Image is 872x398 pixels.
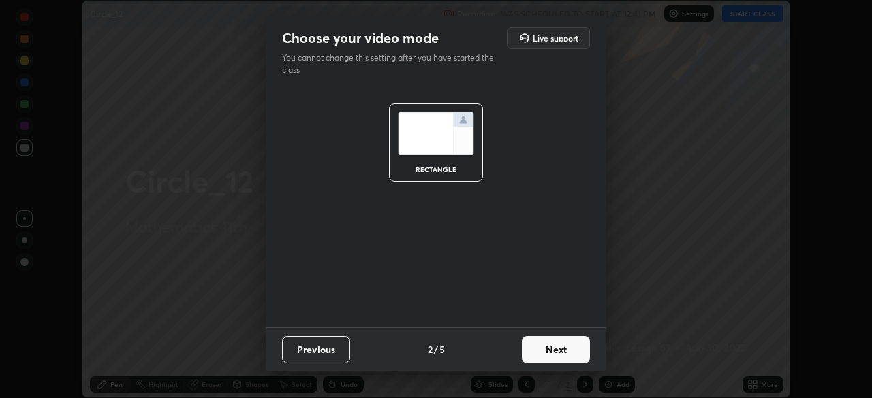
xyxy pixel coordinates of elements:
[439,342,445,356] h4: 5
[434,342,438,356] h4: /
[409,166,463,173] div: rectangle
[282,29,439,47] h2: Choose your video mode
[428,342,433,356] h4: 2
[533,34,578,42] h5: Live support
[282,336,350,363] button: Previous
[282,52,503,76] p: You cannot change this setting after you have started the class
[522,336,590,363] button: Next
[398,112,474,155] img: normalScreenIcon.ae25ed63.svg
